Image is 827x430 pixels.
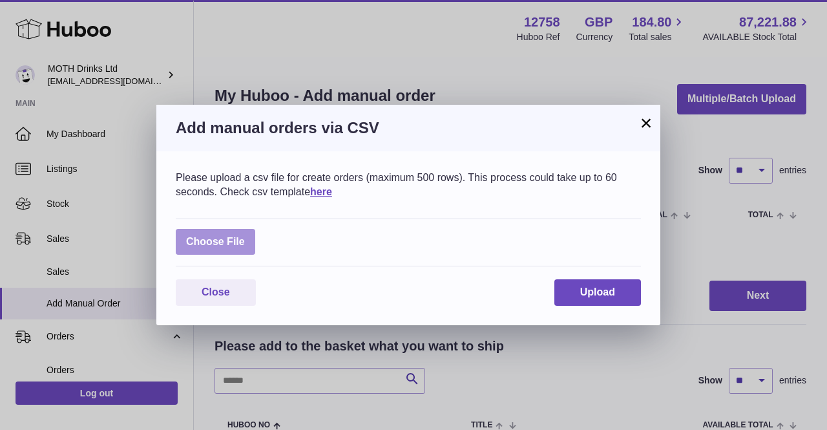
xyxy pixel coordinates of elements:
[554,279,641,306] button: Upload
[310,186,332,197] a: here
[176,229,255,255] span: Choose File
[176,118,641,138] h3: Add manual orders via CSV
[580,286,615,297] span: Upload
[638,115,654,131] button: ×
[202,286,230,297] span: Close
[176,171,641,199] div: Please upload a csv file for create orders (maximum 500 rows). This process could take up to 60 s...
[176,279,256,306] button: Close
